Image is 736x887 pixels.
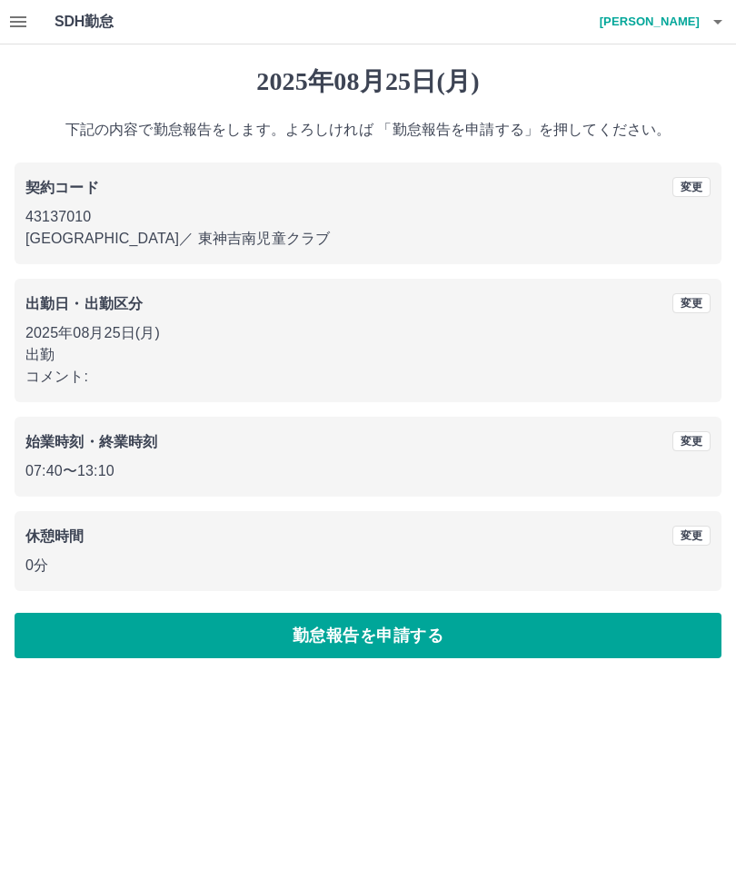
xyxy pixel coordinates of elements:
p: コメント: [25,366,711,388]
b: 契約コード [25,180,99,195]
b: 出勤日・出勤区分 [25,296,143,311]
p: 2025年08月25日(月) [25,322,711,344]
p: 下記の内容で勤怠報告をします。よろしければ 「勤怠報告を申請する」を押してください。 [15,119,721,141]
b: 休憩時間 [25,528,85,544]
button: 変更 [672,177,711,197]
button: 変更 [672,526,711,546]
p: 07:40 〜 13:10 [25,460,711,482]
p: 43137010 [25,206,711,228]
b: 始業時刻・終業時刻 [25,434,157,449]
button: 勤怠報告を申請する [15,613,721,658]
button: 変更 [672,431,711,451]
p: 0分 [25,555,711,577]
button: 変更 [672,293,711,313]
p: [GEOGRAPHIC_DATA] ／ 東神吉南児童クラブ [25,228,711,250]
p: 出勤 [25,344,711,366]
h1: 2025年08月25日(月) [15,66,721,97]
